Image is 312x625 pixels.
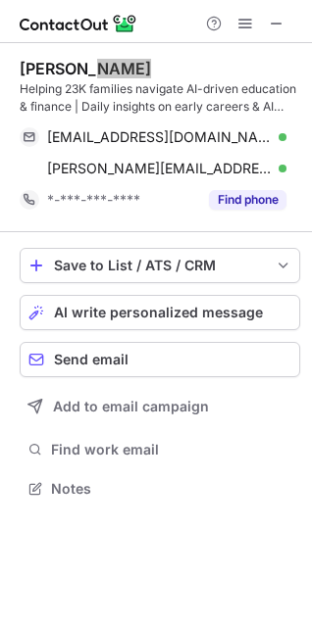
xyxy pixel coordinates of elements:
span: Notes [51,480,292,498]
button: Send email [20,342,300,377]
button: save-profile-one-click [20,248,300,283]
span: [PERSON_NAME][EMAIL_ADDRESS][DOMAIN_NAME] [47,160,272,177]
button: Notes [20,475,300,503]
button: Find work email [20,436,300,463]
span: Send email [54,352,129,367]
span: Add to email campaign [53,399,209,414]
button: Reveal Button [209,190,286,210]
div: Save to List / ATS / CRM [54,258,266,273]
button: Add to email campaign [20,389,300,424]
div: [PERSON_NAME] [20,59,151,78]
img: ContactOut v5.3.10 [20,12,137,35]
span: Find work email [51,441,292,458]
span: [EMAIL_ADDRESS][DOMAIN_NAME] [47,128,272,146]
span: AI write personalized message [54,305,263,320]
div: Helping 23K families navigate AI-driven education & finance | Daily insights on early careers & A... [20,80,300,116]
button: AI write personalized message [20,295,300,330]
